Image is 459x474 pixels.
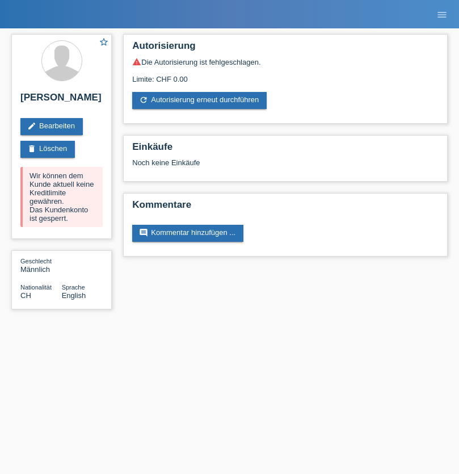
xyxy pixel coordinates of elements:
span: Nationalität [20,284,52,291]
h2: Einkäufe [132,141,439,158]
div: Wir können dem Kunde aktuell keine Kreditlimite gewähren. Das Kundenkonto ist gesperrt. [20,167,103,227]
i: warning [132,57,141,66]
div: Die Autorisierung ist fehlgeschlagen. [132,57,439,66]
span: Schweiz [20,291,31,300]
i: star_border [99,37,109,47]
span: Sprache [62,284,85,291]
a: refreshAutorisierung erneut durchführen [132,92,267,109]
a: star_border [99,37,109,49]
h2: Autorisierung [132,40,439,57]
div: Limite: CHF 0.00 [132,66,439,83]
div: Noch keine Einkäufe [132,158,439,175]
span: English [62,291,86,300]
i: menu [436,9,448,20]
h2: Kommentare [132,199,439,216]
a: editBearbeiten [20,118,83,135]
i: delete [27,144,36,153]
a: commentKommentar hinzufügen ... [132,225,243,242]
div: Männlich [20,257,62,274]
a: deleteLöschen [20,141,75,158]
i: comment [139,228,148,237]
a: menu [431,11,453,18]
h2: [PERSON_NAME] [20,92,103,109]
i: edit [27,121,36,131]
i: refresh [139,95,148,104]
span: Geschlecht [20,258,52,265]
